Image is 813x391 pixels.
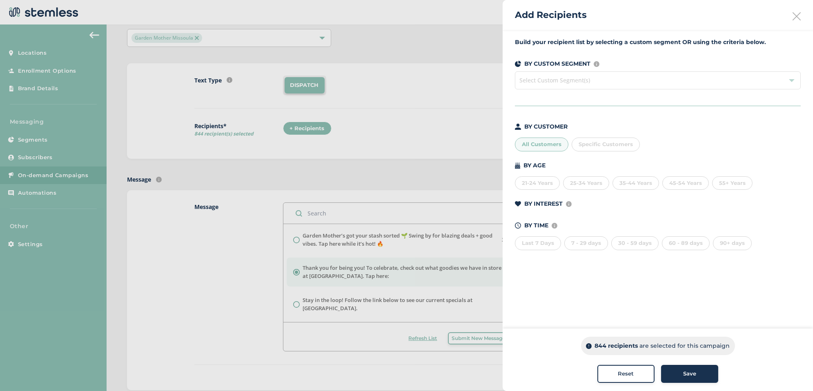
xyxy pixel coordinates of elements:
div: 30 - 59 days [611,236,659,250]
p: 844 recipients [595,342,638,350]
h2: Add Recipients [515,8,587,22]
img: icon-info-236977d2.svg [566,201,572,207]
p: BY AGE [523,161,546,170]
iframe: Chat Widget [772,352,813,391]
button: Reset [597,365,655,383]
img: icon-time-dark-e6b1183b.svg [515,222,521,229]
div: All Customers [515,138,568,151]
img: icon-cake-93b2a7b5.svg [515,162,520,169]
span: Reset [618,370,634,378]
img: icon-person-dark-ced50e5f.svg [515,124,521,130]
p: BY CUSTOMER [524,122,568,131]
div: 7 - 29 days [564,236,608,250]
div: 25-34 Years [563,176,609,190]
p: are selected for this campaign [640,342,730,350]
img: icon-segments-dark-074adb27.svg [515,61,521,67]
div: 21-24 Years [515,176,560,190]
div: 55+ Years [712,176,753,190]
p: BY CUSTOM SEGMENT [524,60,590,68]
img: icon-info-dark-48f6c5f3.svg [586,343,592,349]
div: 35-44 Years [613,176,659,190]
button: Save [661,365,718,383]
div: 90+ days [713,236,752,250]
img: icon-info-236977d2.svg [552,223,557,229]
img: icon-heart-dark-29e6356f.svg [515,201,521,207]
div: 60 - 89 days [662,236,710,250]
div: Last 7 Days [515,236,561,250]
span: Specific Customers [579,141,633,147]
img: icon-info-236977d2.svg [594,61,599,67]
div: 45-54 Years [662,176,709,190]
p: BY TIME [524,221,548,230]
p: BY INTEREST [524,200,563,208]
label: Build your recipient list by selecting a custom segment OR using the criteria below. [515,38,801,47]
span: Save [683,370,696,378]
